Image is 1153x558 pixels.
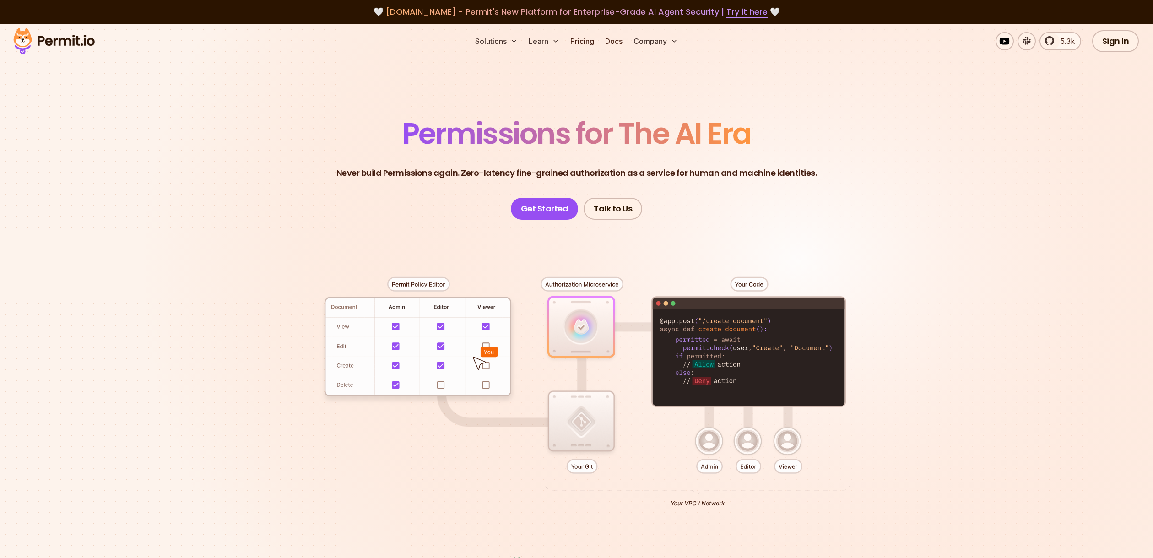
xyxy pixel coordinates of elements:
button: Company [630,32,682,50]
button: Learn [525,32,563,50]
p: Never build Permissions again. Zero-latency fine-grained authorization as a service for human and... [336,167,817,179]
a: Sign In [1092,30,1139,52]
a: Talk to Us [584,198,642,220]
img: Permit logo [9,26,99,57]
div: 🤍 🤍 [22,5,1131,18]
span: [DOMAIN_NAME] - Permit's New Platform for Enterprise-Grade AI Agent Security | [386,6,768,17]
a: Try it here [726,6,768,18]
span: Permissions for The AI Era [402,113,751,154]
a: 5.3k [1039,32,1081,50]
span: 5.3k [1055,36,1075,47]
a: Docs [601,32,626,50]
button: Solutions [471,32,521,50]
a: Get Started [511,198,579,220]
a: Pricing [567,32,598,50]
